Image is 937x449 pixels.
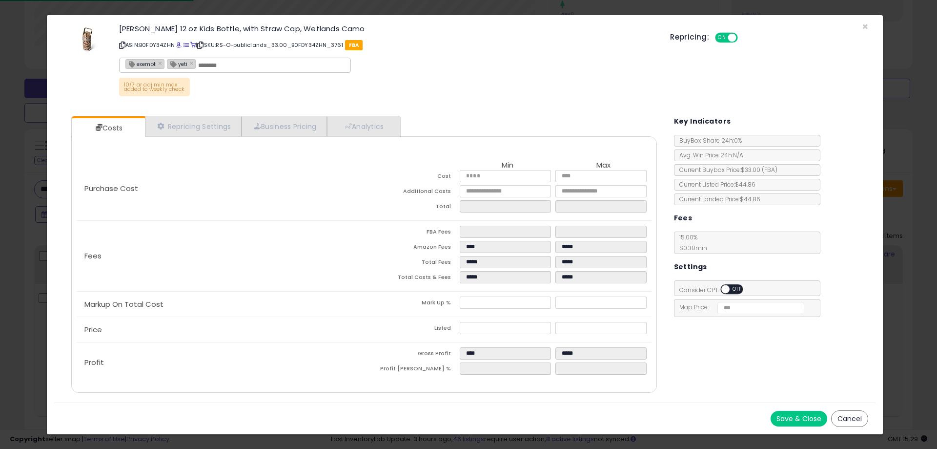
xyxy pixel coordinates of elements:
span: × [862,20,868,34]
a: Repricing Settings [145,116,242,136]
button: Cancel [831,410,868,427]
p: ASIN: B0FDY34ZHN | SKU: RS-O-publiclands_33.00_B0FDY34ZHN_3761 [119,37,655,53]
button: Save & Close [771,411,827,427]
p: Markup On Total Cost [77,300,364,308]
p: Purchase Cost [77,185,364,192]
td: FBA Fees [364,226,460,241]
td: Profit [PERSON_NAME] % [364,363,460,378]
p: 10/7 ar adj min max added to weekly check [119,78,190,96]
a: Analytics [327,116,399,136]
span: Current Buybox Price: [674,166,777,174]
td: Gross Profit [364,347,460,363]
td: Additional Costs [364,185,460,200]
span: Current Listed Price: $44.86 [674,180,755,189]
td: Total [364,200,460,215]
h3: [PERSON_NAME] 12 oz Kids Bottle, with Straw Cap, Wetlands Camo [119,25,655,32]
h5: Repricing: [670,33,709,41]
span: ON [716,34,728,42]
span: Avg. Win Price 24h: N/A [674,151,743,159]
td: Listed [364,322,460,337]
td: Amazon Fees [364,241,460,256]
span: exempt [126,60,156,68]
span: yeti [167,60,187,68]
span: 15.00 % [674,233,707,252]
a: × [158,59,164,67]
p: Profit [77,359,364,366]
span: ( FBA ) [762,166,777,174]
span: Current Landed Price: $44.86 [674,195,760,203]
span: FBA [345,40,363,50]
td: Total Fees [364,256,460,271]
span: $33.00 [741,166,777,174]
p: Fees [77,252,364,260]
h5: Fees [674,212,693,224]
td: Mark Up % [364,297,460,312]
a: BuyBox page [176,41,182,49]
a: Business Pricing [242,116,327,136]
span: OFF [730,285,745,294]
p: Price [77,326,364,334]
img: 31uuG3kGa0L._SL60_.jpg [72,25,102,54]
span: Consider CPT: [674,286,756,294]
span: BuyBox Share 24h: 0% [674,136,742,145]
h5: Settings [674,261,707,273]
th: Min [460,161,555,170]
span: $0.30 min [674,244,707,252]
a: All offer listings [183,41,189,49]
a: Your listing only [190,41,196,49]
span: Map Price: [674,303,805,311]
td: Cost [364,170,460,185]
h5: Key Indicators [674,115,731,128]
a: × [190,59,196,67]
span: OFF [736,34,752,42]
td: Total Costs & Fees [364,271,460,286]
a: Costs [72,118,144,138]
th: Max [555,161,651,170]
